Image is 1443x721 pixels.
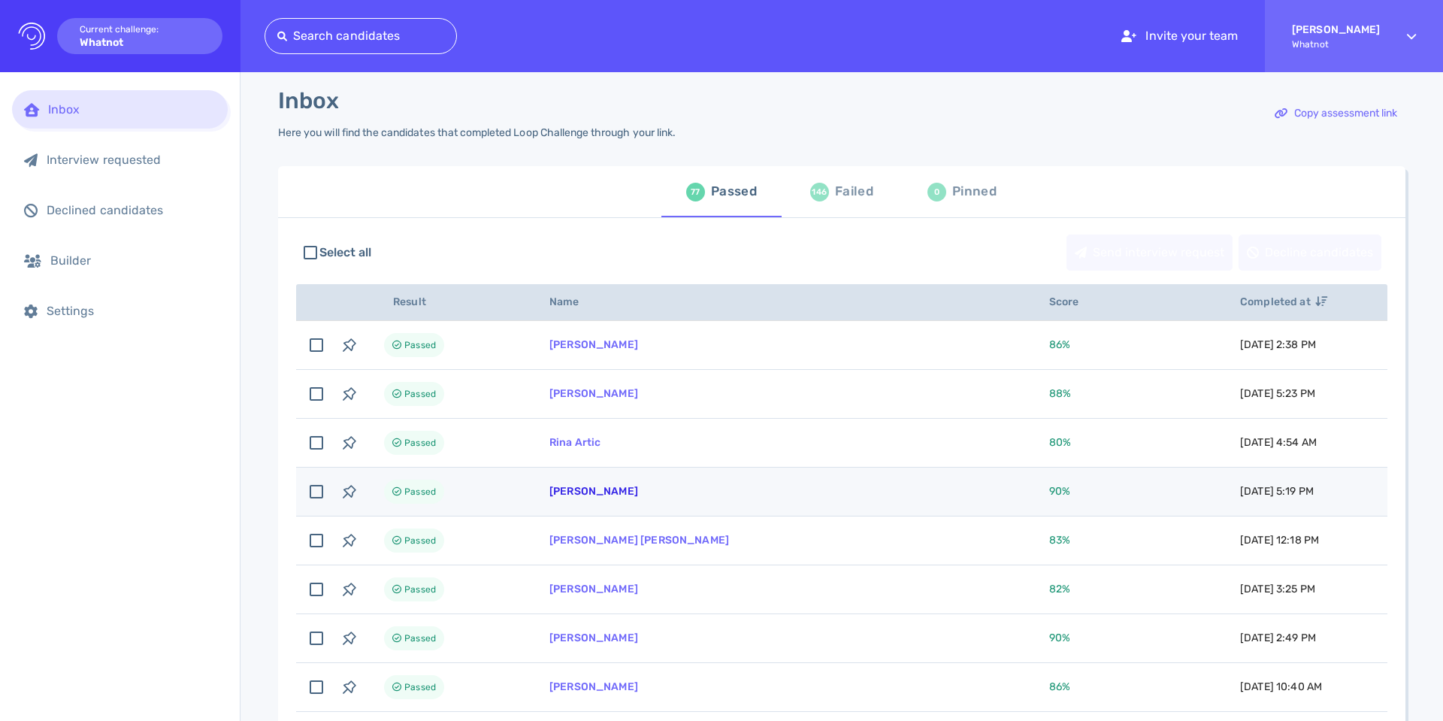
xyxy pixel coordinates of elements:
[1049,387,1071,400] span: 88 %
[1266,95,1405,132] button: Copy assessment link
[1240,387,1315,400] span: [DATE] 5:23 PM
[549,338,638,351] a: [PERSON_NAME]
[404,532,436,550] span: Passed
[1240,436,1317,449] span: [DATE] 4:54 AM
[1049,680,1070,693] span: 86 %
[404,580,436,598] span: Passed
[47,203,216,217] div: Declined candidates
[549,534,729,547] a: [PERSON_NAME] [PERSON_NAME]
[549,387,638,400] a: [PERSON_NAME]
[278,87,339,114] h1: Inbox
[404,678,436,696] span: Passed
[1049,436,1071,449] span: 80 %
[278,126,676,139] div: Here you will find the candidates that completed Loop Challenge through your link.
[549,583,638,595] a: [PERSON_NAME]
[47,304,216,318] div: Settings
[1049,632,1070,644] span: 90 %
[404,629,436,647] span: Passed
[48,102,216,117] div: Inbox
[835,180,873,203] div: Failed
[549,680,638,693] a: [PERSON_NAME]
[50,253,216,268] div: Builder
[1267,96,1405,131] div: Copy assessment link
[319,244,372,262] span: Select all
[711,180,757,203] div: Passed
[1240,485,1314,498] span: [DATE] 5:19 PM
[1239,235,1381,271] button: Decline candidates
[549,632,638,644] a: [PERSON_NAME]
[404,385,436,403] span: Passed
[1066,235,1233,271] button: Send interview request
[549,295,596,308] span: Name
[1240,534,1319,547] span: [DATE] 12:18 PM
[1292,39,1380,50] span: Whatnot
[1240,338,1316,351] span: [DATE] 2:38 PM
[927,183,946,201] div: 0
[549,436,601,449] a: Rina Artic
[1049,534,1070,547] span: 83 %
[1049,485,1070,498] span: 90 %
[404,336,436,354] span: Passed
[1239,235,1381,270] div: Decline candidates
[810,183,829,201] div: 146
[686,183,705,201] div: 77
[1067,235,1232,270] div: Send interview request
[1240,680,1322,693] span: [DATE] 10:40 AM
[1240,583,1315,595] span: [DATE] 3:25 PM
[366,284,531,321] th: Result
[1049,338,1070,351] span: 86 %
[1240,295,1327,308] span: Completed at
[1240,632,1316,644] span: [DATE] 2:49 PM
[404,434,436,452] span: Passed
[1049,583,1070,595] span: 82 %
[952,180,997,203] div: Pinned
[404,483,436,501] span: Passed
[1049,295,1096,308] span: Score
[549,485,638,498] a: [PERSON_NAME]
[1292,23,1380,36] strong: [PERSON_NAME]
[47,153,216,167] div: Interview requested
